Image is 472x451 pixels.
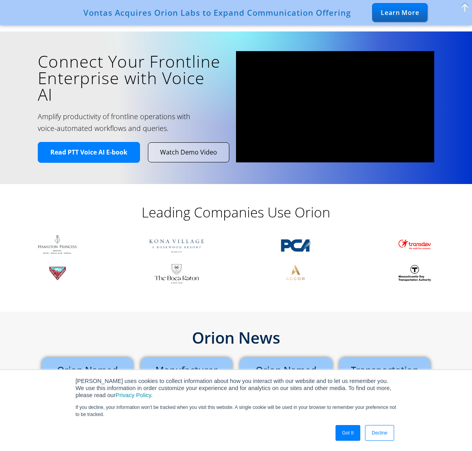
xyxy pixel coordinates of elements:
[76,404,396,418] p: If you decline, your information won’t be tracked when you visit this website. A single cookie wi...
[50,148,127,156] span: Read PTT Voice AI E-book
[336,425,360,441] a: Got It
[76,378,391,398] span: [PERSON_NAME] uses cookies to collect information about how you interact with our website and to ...
[349,363,420,405] a: Transportation Company Saves With Voice AI Workflow
[38,53,224,103] h1: Connect Your Frontline Enterprise with Voice AI
[433,413,472,451] iframe: Chat Widget
[53,363,121,396] a: Orion Named Top AI Solution Provider
[79,204,393,221] h2: Leading Companies Use Orion
[365,425,394,441] a: Decline
[38,330,434,346] h2: Orion News
[372,3,428,22] div: Learn More
[248,363,324,405] a: Orion Named Top Unified Communications Solution
[236,51,434,163] iframe: vimeo Video Player
[38,142,140,163] a: Read PTT Voice AI E-book
[38,110,197,134] h2: Amplify productivity of frontline operations with voice-automated workflows and queries.
[116,392,151,398] a: Privacy Policy
[148,143,229,162] a: Watch Demo Video
[155,363,218,405] a: Manufacturer Wins with Language Translation
[83,8,351,17] div: Vontas Acquires Orion Labs to Expand Communication Offering
[160,148,217,156] span: Watch Demo Video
